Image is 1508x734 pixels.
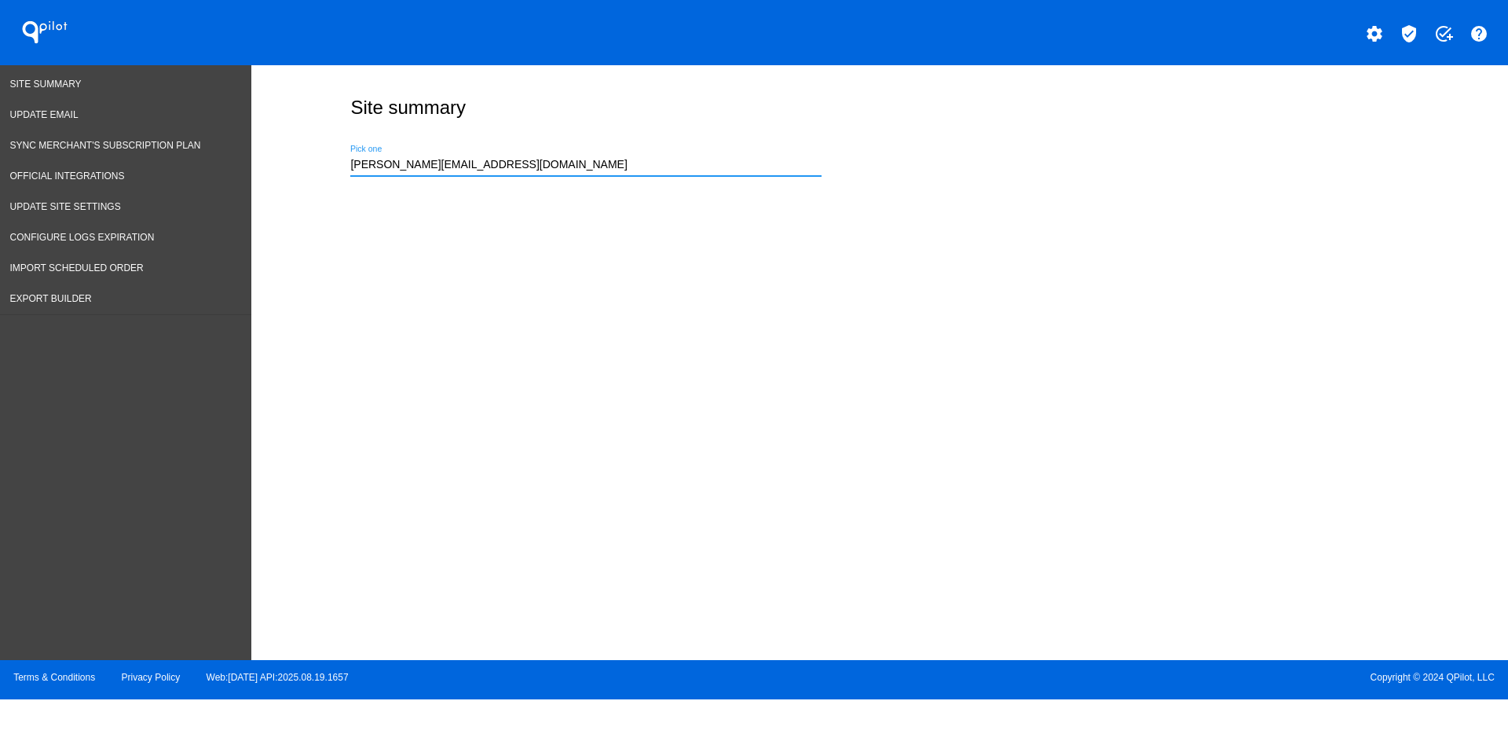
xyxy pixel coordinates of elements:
mat-icon: add_task [1434,24,1453,43]
span: Export Builder [10,293,92,304]
h1: QPilot [13,17,76,48]
mat-icon: settings [1365,24,1384,43]
span: Site Summary [10,79,82,90]
span: Update Email [10,109,79,120]
mat-icon: verified_user [1400,24,1418,43]
a: Terms & Conditions [13,672,95,683]
a: Web:[DATE] API:2025.08.19.1657 [207,672,349,683]
span: Sync Merchant's Subscription Plan [10,140,201,151]
input: Number [350,159,822,171]
span: Official Integrations [10,171,125,182]
span: Configure logs expiration [10,232,155,243]
span: Update Site Settings [10,201,121,212]
a: Privacy Policy [122,672,181,683]
span: Import Scheduled Order [10,262,144,273]
mat-icon: help [1470,24,1488,43]
span: Copyright © 2024 QPilot, LLC [767,672,1495,683]
h2: Site summary [350,97,466,119]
